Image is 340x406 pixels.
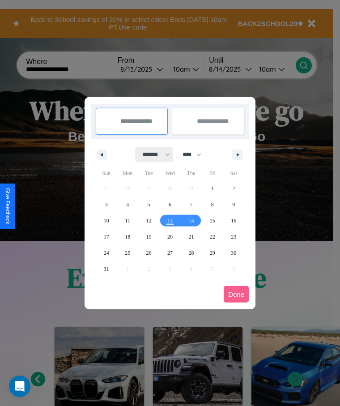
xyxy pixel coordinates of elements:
span: Wed [159,166,180,180]
button: 22 [202,229,223,245]
span: 15 [210,213,215,229]
button: 16 [223,213,244,229]
button: 2 [223,180,244,197]
button: 23 [223,229,244,245]
span: 25 [125,245,130,261]
span: 5 [148,197,150,213]
span: 12 [146,213,152,229]
span: Sat [223,166,244,180]
span: Thu [181,166,202,180]
span: 6 [169,197,171,213]
span: 7 [190,197,192,213]
button: 15 [202,213,223,229]
button: 27 [159,245,180,261]
span: 22 [210,229,215,245]
button: 28 [181,245,202,261]
button: 24 [96,245,117,261]
button: Done [224,286,249,303]
span: 2 [232,180,235,197]
span: 31 [104,261,109,277]
span: 23 [231,229,236,245]
span: Tue [138,166,159,180]
button: 12 [138,213,159,229]
span: 4 [126,197,129,213]
span: 3 [105,197,108,213]
span: Mon [117,166,138,180]
span: 30 [231,245,236,261]
button: 21 [181,229,202,245]
span: 17 [104,229,109,245]
button: 7 [181,197,202,213]
button: 14 [181,213,202,229]
span: 11 [125,213,130,229]
button: 20 [159,229,180,245]
span: 1 [211,180,214,197]
button: 29 [202,245,223,261]
iframe: Intercom live chat [9,376,30,397]
span: 8 [211,197,214,213]
button: 26 [138,245,159,261]
span: 13 [167,213,173,229]
span: Sun [96,166,117,180]
button: 6 [159,197,180,213]
button: 10 [96,213,117,229]
span: 18 [125,229,130,245]
button: 4 [117,197,138,213]
button: 25 [117,245,138,261]
button: 30 [223,245,244,261]
button: 17 [96,229,117,245]
span: 20 [167,229,173,245]
span: 16 [231,213,236,229]
button: 8 [202,197,223,213]
span: 21 [188,229,194,245]
span: 10 [104,213,109,229]
div: Give Feedback [4,188,11,224]
button: 18 [117,229,138,245]
button: 9 [223,197,244,213]
span: 29 [210,245,215,261]
span: Fri [202,166,223,180]
span: 9 [232,197,235,213]
span: 14 [188,213,194,229]
button: 5 [138,197,159,213]
span: 24 [104,245,109,261]
button: 31 [96,261,117,277]
span: 27 [167,245,173,261]
button: 19 [138,229,159,245]
span: 26 [146,245,152,261]
span: 28 [188,245,194,261]
button: 13 [159,213,180,229]
button: 3 [96,197,117,213]
button: 11 [117,213,138,229]
span: 19 [146,229,152,245]
button: 1 [202,180,223,197]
